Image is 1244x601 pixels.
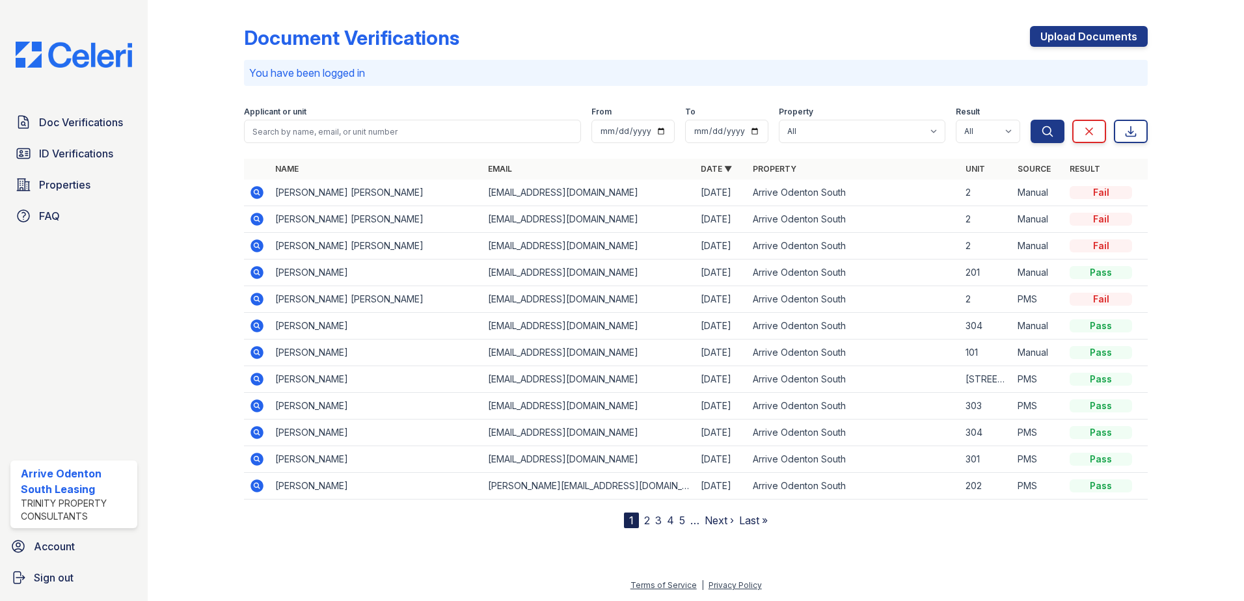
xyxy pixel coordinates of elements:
td: [EMAIL_ADDRESS][DOMAIN_NAME] [483,233,696,260]
div: Pass [1070,266,1132,279]
td: Arrive Odenton South [748,393,960,420]
td: [DATE] [696,473,748,500]
label: To [685,107,696,117]
td: [EMAIL_ADDRESS][DOMAIN_NAME] [483,340,696,366]
td: [PERSON_NAME] [270,260,483,286]
td: 303 [960,393,1012,420]
div: Document Verifications [244,26,459,49]
td: PMS [1012,393,1064,420]
td: [DATE] [696,286,748,313]
td: Arrive Odenton South [748,260,960,286]
a: 3 [655,514,662,527]
td: [EMAIL_ADDRESS][DOMAIN_NAME] [483,446,696,473]
div: 1 [624,513,639,528]
a: Properties [10,172,137,198]
td: 202 [960,473,1012,500]
span: Account [34,539,75,554]
a: Date ▼ [701,164,732,174]
td: [PERSON_NAME] [PERSON_NAME] [270,233,483,260]
td: 304 [960,313,1012,340]
td: PMS [1012,473,1064,500]
td: [EMAIL_ADDRESS][DOMAIN_NAME] [483,286,696,313]
td: [DATE] [696,313,748,340]
td: [STREET_ADDRESS] [960,366,1012,393]
td: Arrive Odenton South [748,446,960,473]
a: Privacy Policy [709,580,762,590]
td: PMS [1012,366,1064,393]
div: Pass [1070,373,1132,386]
label: Applicant or unit [244,107,306,117]
td: Manual [1012,260,1064,286]
td: [EMAIL_ADDRESS][DOMAIN_NAME] [483,260,696,286]
div: Trinity Property Consultants [21,497,132,523]
td: 2 [960,286,1012,313]
div: Fail [1070,213,1132,226]
td: [PERSON_NAME] [PERSON_NAME] [270,206,483,233]
td: 304 [960,420,1012,446]
img: CE_Logo_Blue-a8612792a0a2168367f1c8372b55b34899dd931a85d93a1a3d3e32e68fde9ad4.png [5,42,142,68]
label: Property [779,107,813,117]
td: Arrive Odenton South [748,233,960,260]
div: Fail [1070,186,1132,199]
td: [DATE] [696,233,748,260]
td: [EMAIL_ADDRESS][DOMAIN_NAME] [483,420,696,446]
div: Pass [1070,426,1132,439]
a: Result [1070,164,1100,174]
td: Arrive Odenton South [748,286,960,313]
td: 2 [960,180,1012,206]
a: Doc Verifications [10,109,137,135]
td: 2 [960,206,1012,233]
td: 2 [960,233,1012,260]
td: [DATE] [696,180,748,206]
a: 4 [667,514,674,527]
label: Result [956,107,980,117]
span: FAQ [39,208,60,224]
span: Properties [39,177,90,193]
span: Sign out [34,570,74,585]
a: Terms of Service [630,580,697,590]
div: Pass [1070,479,1132,492]
input: Search by name, email, or unit number [244,120,581,143]
td: [PERSON_NAME] [270,313,483,340]
td: PMS [1012,420,1064,446]
span: Doc Verifications [39,114,123,130]
a: ID Verifications [10,140,137,167]
td: Arrive Odenton South [748,180,960,206]
a: 2 [644,514,650,527]
div: Pass [1070,399,1132,412]
td: [DATE] [696,393,748,420]
a: FAQ [10,203,137,229]
a: Sign out [5,565,142,591]
td: [PERSON_NAME] [PERSON_NAME] [270,180,483,206]
a: Account [5,533,142,559]
td: Arrive Odenton South [748,420,960,446]
a: Next › [705,514,734,527]
p: You have been logged in [249,65,1143,81]
td: [PERSON_NAME] [270,446,483,473]
td: Arrive Odenton South [748,366,960,393]
td: [EMAIL_ADDRESS][DOMAIN_NAME] [483,313,696,340]
td: [PERSON_NAME] [270,340,483,366]
a: Upload Documents [1030,26,1148,47]
div: Fail [1070,239,1132,252]
td: Manual [1012,180,1064,206]
td: Arrive Odenton South [748,473,960,500]
span: ID Verifications [39,146,113,161]
a: Unit [966,164,985,174]
div: | [701,580,704,590]
a: 5 [679,514,685,527]
td: [DATE] [696,420,748,446]
td: [EMAIL_ADDRESS][DOMAIN_NAME] [483,180,696,206]
td: [PERSON_NAME] [270,473,483,500]
a: Last » [739,514,768,527]
td: Arrive Odenton South [748,313,960,340]
td: [EMAIL_ADDRESS][DOMAIN_NAME] [483,366,696,393]
a: Source [1018,164,1051,174]
td: [DATE] [696,446,748,473]
td: [EMAIL_ADDRESS][DOMAIN_NAME] [483,393,696,420]
td: [DATE] [696,340,748,366]
a: Property [753,164,796,174]
td: [PERSON_NAME] [270,420,483,446]
td: Manual [1012,313,1064,340]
